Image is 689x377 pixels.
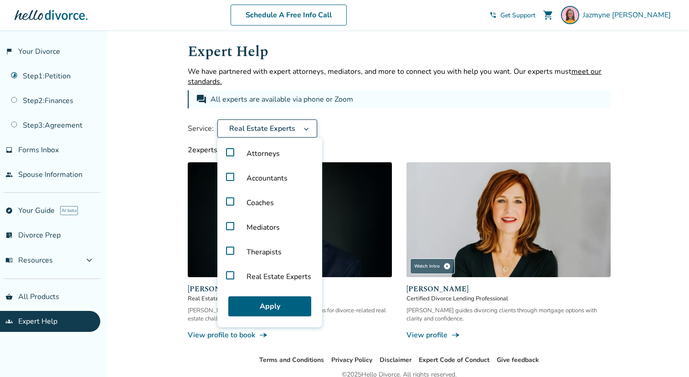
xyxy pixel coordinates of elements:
span: Jazmyne [PERSON_NAME] [583,10,674,20]
img: Chris Freemott [188,162,392,277]
a: Schedule A Free Info Call [231,5,347,26]
span: meet our standards. [188,67,602,87]
span: Therapists [239,240,289,264]
span: shopping_basket [5,293,13,300]
span: Get Support [500,11,535,20]
button: Real Estate Experts [217,119,317,138]
span: forum [196,94,207,105]
span: menu_book [5,257,13,264]
li: Disclaimer [380,355,411,366]
span: play_circle [443,263,451,270]
span: Resources [5,255,53,265]
a: View profile to bookline_end_arrow_notch [188,330,392,340]
span: [PERSON_NAME] [406,284,611,294]
span: line_end_arrow_notch [451,331,460,340]
button: Apply [228,296,311,316]
img: Tami Wollensak [406,162,611,277]
span: [PERSON_NAME] [188,284,392,294]
div: All experts are available via phone or Zoom [211,94,355,105]
div: [PERSON_NAME] guides divorcing clients through mortgage options with clarity and confidence. [406,306,611,323]
p: We have partnered with expert attorneys, mediators, and more to connect you with help you want. O... [188,67,611,87]
div: 2 experts available with current filters. [188,145,611,155]
span: list_alt_check [5,232,13,239]
span: Real Estate [188,294,392,303]
span: inbox [5,146,13,154]
span: Real Estate Experts [226,124,299,134]
iframe: Chat Widget [643,333,689,377]
a: Terms and Conditions [259,356,324,364]
span: groups [5,318,13,325]
div: Watch Intro [410,258,455,274]
li: Give feedback [497,355,539,366]
span: shopping_cart [543,10,554,21]
a: phone_in_talkGet Support [489,11,535,20]
h1: Expert Help [188,41,611,63]
span: Service: [188,124,214,134]
div: [PERSON_NAME] builds accessible lending solutions for divorce-related real estate challenges. [188,306,392,323]
span: Coaches [239,191,281,215]
img: Jazmyne Williams [561,6,579,24]
span: line_end_arrow_notch [259,331,268,340]
span: AI beta [60,206,78,215]
span: flag_2 [5,48,13,55]
a: Expert Code of Conduct [419,356,489,364]
span: Attorneys [239,141,287,166]
span: phone_in_talk [489,11,497,19]
span: Accountants [239,166,295,191]
a: View profileline_end_arrow_notch [406,330,611,340]
a: Privacy Policy [331,356,372,364]
span: expand_more [84,255,95,266]
span: people [5,171,13,178]
span: Forms Inbox [18,145,59,155]
span: Real Estate Experts [239,264,319,289]
span: Certified Divorce Lending Professional [406,294,611,303]
span: explore [5,207,13,214]
span: Mediators [239,215,287,240]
